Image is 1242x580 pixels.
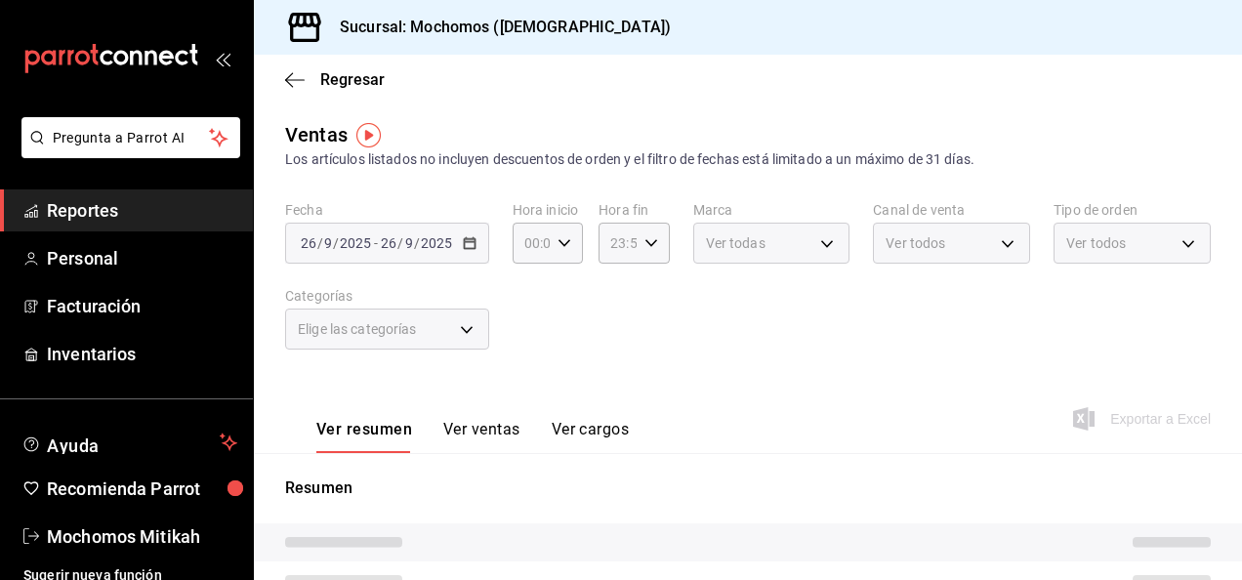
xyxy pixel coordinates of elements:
span: / [317,235,323,251]
span: Reportes [47,197,237,224]
label: Marca [693,203,850,217]
input: -- [380,235,397,251]
input: -- [404,235,414,251]
a: Pregunta a Parrot AI [14,142,240,162]
input: ---- [339,235,372,251]
span: Inventarios [47,341,237,367]
span: Ver todos [1066,233,1126,253]
button: Ver ventas [443,420,520,453]
div: Los artículos listados no incluyen descuentos de orden y el filtro de fechas está limitado a un m... [285,149,1211,170]
label: Tipo de orden [1054,203,1211,217]
span: - [374,235,378,251]
img: Tooltip marker [356,123,381,147]
span: / [397,235,403,251]
span: Elige las categorías [298,319,417,339]
label: Hora inicio [513,203,583,217]
input: -- [323,235,333,251]
div: navigation tabs [316,420,629,453]
span: Facturación [47,293,237,319]
span: Pregunta a Parrot AI [53,128,210,148]
label: Categorías [285,289,489,303]
span: Mochomos Mitikah [47,523,237,550]
div: Ventas [285,120,348,149]
p: Resumen [285,476,1211,500]
input: -- [300,235,317,251]
button: Regresar [285,70,385,89]
span: Recomienda Parrot [47,476,237,502]
span: Ayuda [47,431,212,454]
span: Personal [47,245,237,271]
button: open_drawer_menu [215,51,230,66]
label: Hora fin [599,203,669,217]
span: / [414,235,420,251]
h3: Sucursal: Mochomos ([DEMOGRAPHIC_DATA]) [324,16,671,39]
span: Ver todas [706,233,766,253]
button: Ver cargos [552,420,630,453]
span: Ver todos [886,233,945,253]
input: ---- [420,235,453,251]
span: / [333,235,339,251]
button: Ver resumen [316,420,412,453]
button: Pregunta a Parrot AI [21,117,240,158]
span: Regresar [320,70,385,89]
label: Canal de venta [873,203,1030,217]
label: Fecha [285,203,489,217]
